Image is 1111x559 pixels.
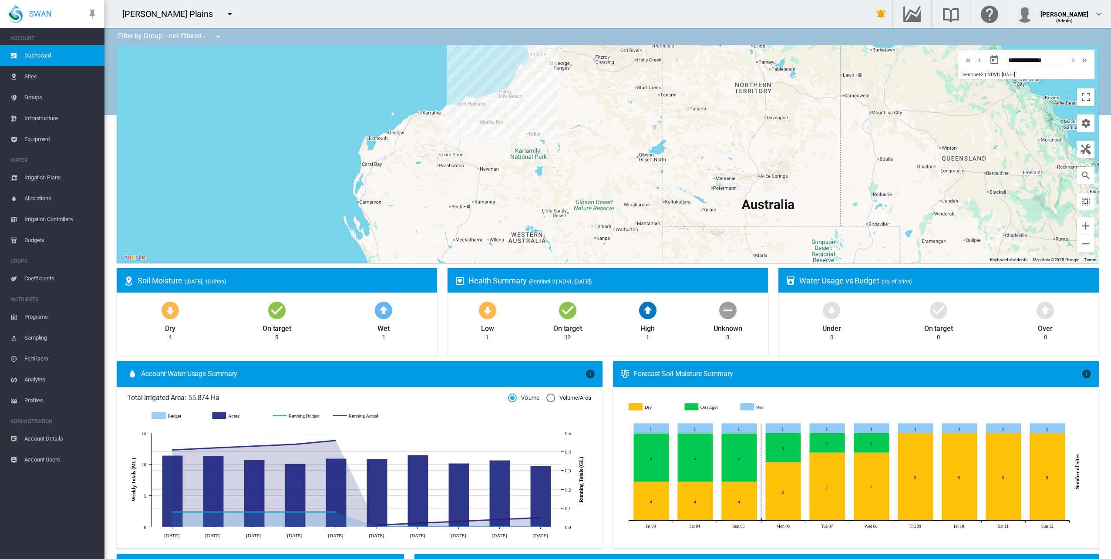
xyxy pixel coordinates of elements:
tspan: [DATE] [246,532,262,538]
div: 1 [382,333,385,341]
tspan: Running Totals (GL) [578,457,584,502]
g: Dry Oct 10, 2025 9 [942,433,977,521]
g: Wet Oct 05, 2025 1 [722,424,757,433]
md-icon: icon-heart-box-outline [454,276,465,286]
button: icon-cog [1077,114,1094,132]
div: On target [553,320,582,333]
tspan: [DATE] [287,532,303,538]
circle: Running Actual 10 Aug 0.42 [211,446,215,450]
tspan: Fri 03 [646,524,656,529]
g: On target Oct 08, 2025 2 [854,433,889,453]
div: High [641,320,655,333]
md-icon: icon-thermometer-lines [620,369,630,379]
tspan: 5 [144,493,147,498]
button: md-calendar [986,51,1003,69]
span: Programs [24,306,98,327]
tspan: 15 [141,431,146,436]
span: (no. of sites) [882,278,912,285]
g: Wet Oct 11, 2025 1 [986,424,1021,433]
div: [PERSON_NAME] [1040,7,1088,15]
tspan: 0.2 [565,487,571,492]
g: Actual 28 Sept 10.65 [490,460,510,527]
circle: Running Budget 17 Aug 0.08 [252,510,256,513]
g: Dry Oct 04, 2025 4 [678,482,713,521]
tspan: Number of Sites [1074,454,1081,489]
g: Dry Oct 07, 2025 7 [810,453,845,521]
g: On target Oct 05, 2025 5 [722,434,757,482]
tspan: Sun 05 [733,524,745,529]
md-icon: icon-arrow-up-bold-circle [637,300,658,320]
span: ([DATE], 10 Sites) [185,278,226,285]
div: On target [924,320,953,333]
span: ACCOUNT [10,31,98,45]
button: icon-chevron-left [974,55,985,65]
span: Groups [24,87,98,108]
g: On target Oct 04, 2025 5 [678,434,713,482]
md-radio-button: Volume/Area [546,394,591,402]
g: Wet Oct 03, 2025 1 [634,424,669,433]
div: Wet [377,320,390,333]
tspan: Weekly Totals (ML) [131,458,137,502]
circle: Running Budget 10 Aug 0.08 [211,510,215,513]
tspan: 10 [141,462,146,467]
md-icon: icon-map-marker-radius [124,276,134,286]
button: icon-menu-down [221,5,239,23]
circle: Running Actual 31 Aug 0.46 [334,438,337,442]
tspan: [DATE] [369,532,384,538]
div: 12 [565,333,571,341]
g: Dry [629,403,679,411]
div: [PERSON_NAME] Plains [122,8,221,20]
g: Wet [741,403,791,411]
tspan: 0.4 [565,449,571,455]
div: 0 [1044,333,1047,341]
img: profile.jpg [1016,5,1034,23]
md-icon: icon-arrow-down-bold-circle [821,300,842,320]
g: Wet Oct 06, 2025 1 [766,424,801,433]
tspan: 0 [144,525,147,530]
md-icon: icon-arrow-up-bold-circle [1035,300,1056,320]
div: 5 [275,333,278,341]
span: Total Irrigated Area: 55.874 Ha [127,393,508,403]
g: Wet Oct 04, 2025 1 [678,424,713,433]
circle: Running Budget 5 Oct 0 [539,525,542,529]
g: Dry Oct 08, 2025 7 [854,453,889,521]
span: | [DATE] [999,72,1015,77]
div: On target [263,320,291,333]
g: Actual 14 Sept 11.43 [408,455,428,527]
button: icon-menu-down [209,28,227,45]
md-icon: icon-chevron-double-left [963,55,973,65]
span: Budgets [24,230,98,251]
g: Dry Oct 05, 2025 4 [722,482,757,521]
div: 1 [646,333,649,341]
tspan: Sat 04 [690,524,700,529]
button: icon-chevron-right [1067,55,1079,65]
g: Actual 7 Sept 10.8 [367,459,387,527]
g: Wet Oct 10, 2025 1 [942,424,977,433]
tspan: 0.3 [565,468,571,473]
g: Actual 3 Aug 11.42 [162,455,183,527]
md-icon: icon-information [1081,369,1092,379]
md-icon: icon-minus-circle [717,300,738,320]
tspan: 0.0 [565,525,571,530]
g: On target Oct 07, 2025 2 [810,433,845,453]
md-icon: icon-bell-ring [876,9,886,19]
button: icon-magnify [1077,167,1094,184]
img: SWAN-Landscape-Logo-Colour-drop.png [9,5,23,23]
span: (Sentinel-2 | NDVI, [DATE]) [529,278,592,285]
circle: Running Actual 21 Sept 0.03 [457,519,460,523]
circle: Running Budget 31 Aug 0.08 [334,510,337,513]
g: Wet Oct 08, 2025 1 [854,424,889,433]
span: Infrastructure [24,108,98,129]
span: Irrigation Plans [24,167,98,188]
g: On target Oct 03, 2025 5 [634,434,669,482]
span: Coefficients [24,268,98,289]
span: Sampling [24,327,98,348]
md-icon: icon-arrow-down-bold-circle [477,300,498,320]
span: ADMINISTRATION [10,414,98,428]
span: Dashboard [24,45,98,66]
span: Sites [24,66,98,87]
div: 0 [937,333,940,341]
md-icon: icon-arrow-down-bold-circle [160,300,181,320]
g: On target Oct 06, 2025 3 [766,433,801,462]
g: Dry Oct 06, 2025 6 [766,462,801,521]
